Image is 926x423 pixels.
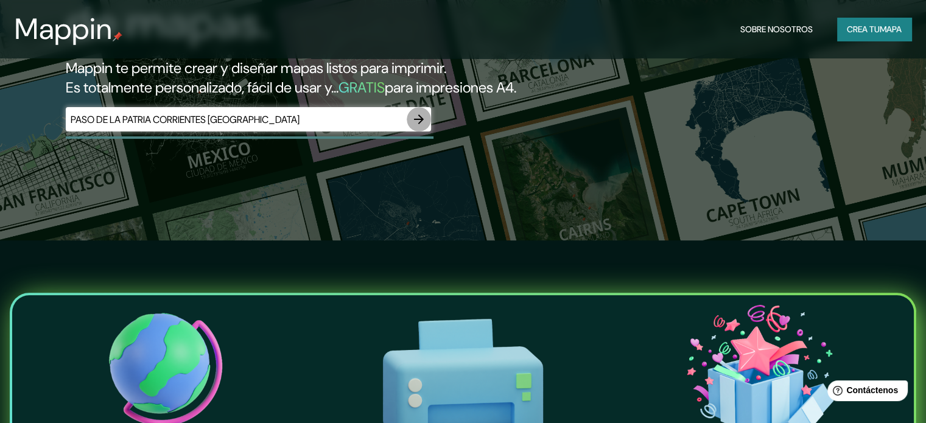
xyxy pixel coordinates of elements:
[338,78,385,97] font: GRATIS
[740,24,813,35] font: Sobre nosotros
[880,24,902,35] font: mapa
[847,24,880,35] font: Crea tu
[66,113,407,127] input: Elige tu lugar favorito
[385,78,516,97] font: para impresiones A4.
[735,18,818,41] button: Sobre nosotros
[66,58,446,77] font: Mappin te permite crear y diseñar mapas listos para imprimir.
[818,376,913,410] iframe: Lanzador de widgets de ayuda
[66,78,338,97] font: Es totalmente personalizado, fácil de usar y...
[837,18,911,41] button: Crea tumapa
[113,32,122,41] img: pin de mapeo
[15,10,113,48] font: Mappin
